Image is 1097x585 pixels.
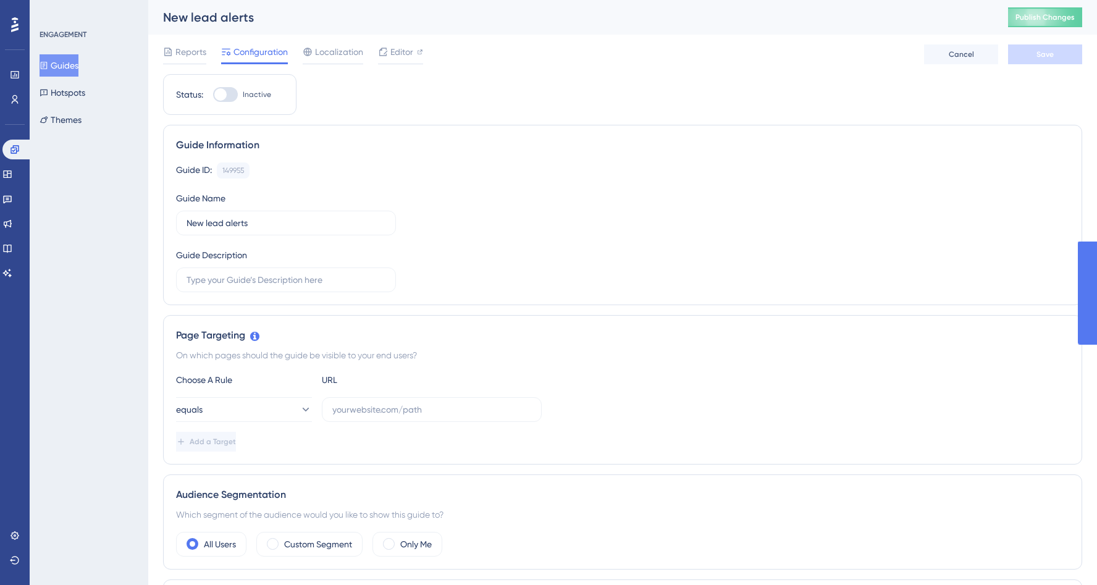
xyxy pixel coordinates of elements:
[1008,7,1082,27] button: Publish Changes
[175,44,206,59] span: Reports
[1036,49,1054,59] span: Save
[176,397,312,422] button: equals
[176,138,1069,153] div: Guide Information
[332,403,531,416] input: yourwebsite.com/path
[284,537,352,552] label: Custom Segment
[315,44,363,59] span: Localization
[322,372,458,387] div: URL
[1015,12,1075,22] span: Publish Changes
[176,87,203,102] div: Status:
[176,191,225,206] div: Guide Name
[176,507,1069,522] div: Which segment of the audience would you like to show this guide to?
[40,82,85,104] button: Hotspots
[233,44,288,59] span: Configuration
[40,109,82,131] button: Themes
[190,437,236,447] span: Add a Target
[187,216,385,230] input: Type your Guide’s Name here
[176,372,312,387] div: Choose A Rule
[243,90,271,99] span: Inactive
[1008,44,1082,64] button: Save
[390,44,413,59] span: Editor
[1045,536,1082,573] iframe: UserGuiding AI Assistant Launcher
[176,348,1069,363] div: On which pages should the guide be visible to your end users?
[176,402,203,417] span: equals
[222,166,244,175] div: 149955
[40,30,86,40] div: ENGAGEMENT
[924,44,998,64] button: Cancel
[176,162,212,179] div: Guide ID:
[187,273,385,287] input: Type your Guide’s Description here
[176,248,247,263] div: Guide Description
[400,537,432,552] label: Only Me
[163,9,977,26] div: New lead alerts
[176,487,1069,502] div: Audience Segmentation
[40,54,78,77] button: Guides
[176,328,1069,343] div: Page Targeting
[204,537,236,552] label: All Users
[176,432,236,452] button: Add a Target
[949,49,974,59] span: Cancel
